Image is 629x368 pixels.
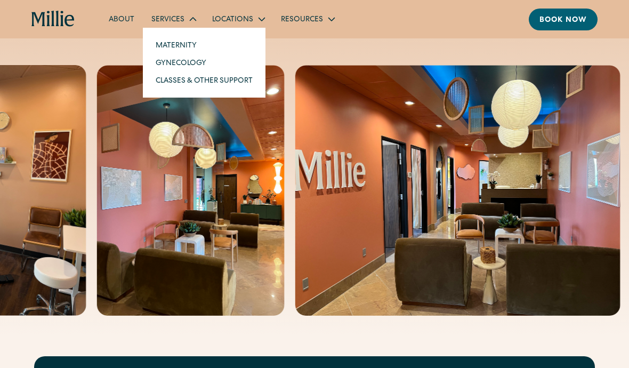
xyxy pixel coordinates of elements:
div: Services [151,14,184,26]
div: Locations [204,10,272,28]
div: Resources [272,10,342,28]
div: Locations [212,14,253,26]
a: Book now [529,9,598,30]
a: About [100,10,143,28]
div: Services [143,10,204,28]
a: Gynecology [147,54,261,71]
a: Classes & Other Support [147,71,261,89]
a: home [31,11,75,28]
div: Resources [281,14,323,26]
div: Book now [539,15,587,26]
a: Maternity [147,36,261,54]
nav: Services [143,28,265,98]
